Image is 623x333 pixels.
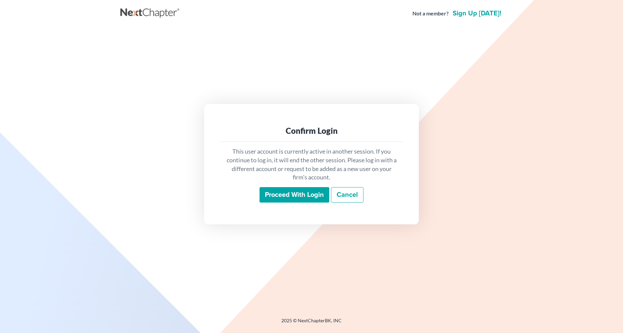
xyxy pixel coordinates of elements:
[226,125,397,136] div: Confirm Login
[412,10,449,17] strong: Not a member?
[331,187,363,203] a: Cancel
[120,317,503,329] div: 2025 © NextChapterBK, INC
[226,147,397,182] p: This user account is currently active in another session. If you continue to log in, it will end ...
[260,187,329,203] input: Proceed with login
[451,10,503,17] a: Sign up [DATE]!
